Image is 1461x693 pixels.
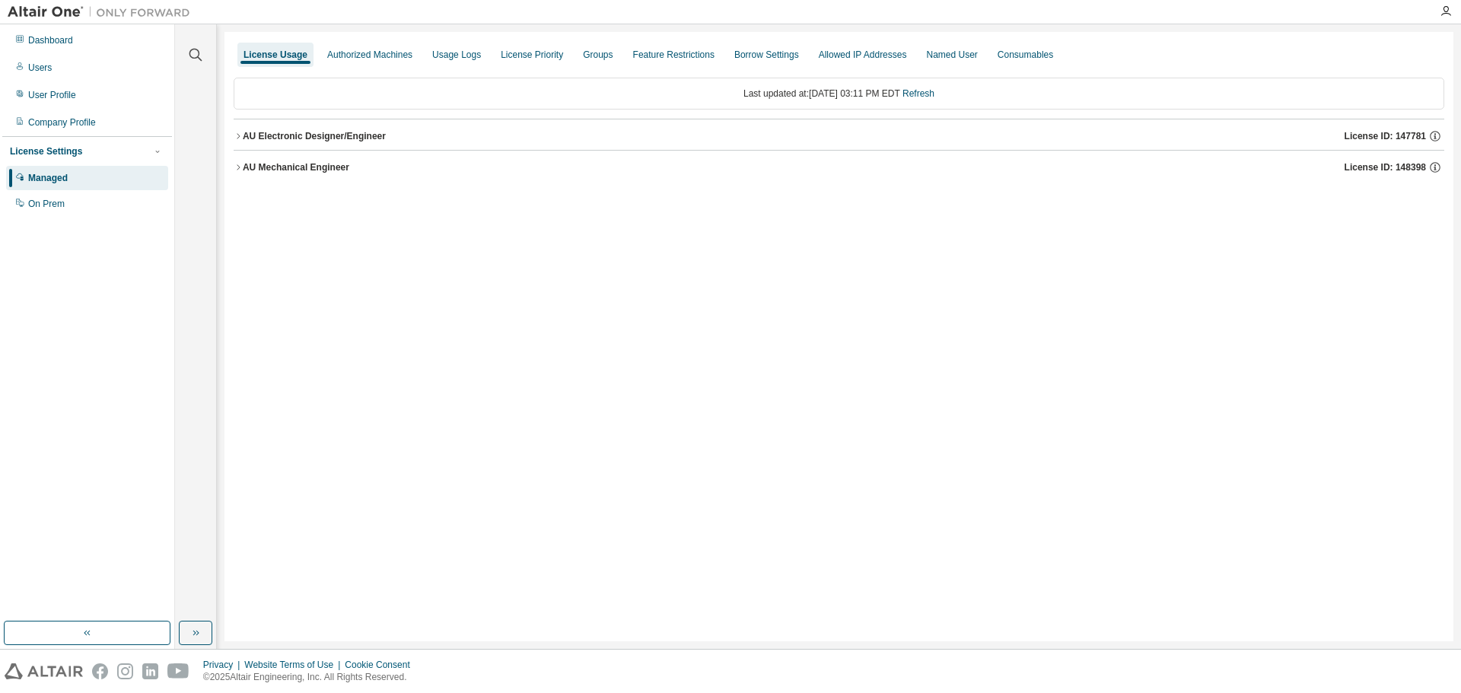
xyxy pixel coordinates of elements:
[28,116,96,129] div: Company Profile
[117,663,133,679] img: instagram.svg
[203,659,244,671] div: Privacy
[28,62,52,74] div: Users
[902,88,934,99] a: Refresh
[583,49,613,61] div: Groups
[28,89,76,101] div: User Profile
[167,663,189,679] img: youtube.svg
[432,49,481,61] div: Usage Logs
[1345,130,1426,142] span: License ID: 147781
[345,659,419,671] div: Cookie Consent
[633,49,715,61] div: Feature Restrictions
[5,663,83,679] img: altair_logo.svg
[8,5,198,20] img: Altair One
[234,78,1444,110] div: Last updated at: [DATE] 03:11 PM EDT
[28,198,65,210] div: On Prem
[819,49,907,61] div: Allowed IP Addresses
[734,49,799,61] div: Borrow Settings
[244,659,345,671] div: Website Terms of Use
[92,663,108,679] img: facebook.svg
[234,151,1444,184] button: AU Mechanical EngineerLicense ID: 148398
[501,49,563,61] div: License Priority
[243,130,386,142] div: AU Electronic Designer/Engineer
[1345,161,1426,173] span: License ID: 148398
[28,34,73,46] div: Dashboard
[234,119,1444,153] button: AU Electronic Designer/EngineerLicense ID: 147781
[28,172,68,184] div: Managed
[203,671,419,684] p: © 2025 Altair Engineering, Inc. All Rights Reserved.
[327,49,412,61] div: Authorized Machines
[243,49,307,61] div: License Usage
[142,663,158,679] img: linkedin.svg
[10,145,82,157] div: License Settings
[926,49,977,61] div: Named User
[243,161,349,173] div: AU Mechanical Engineer
[998,49,1053,61] div: Consumables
